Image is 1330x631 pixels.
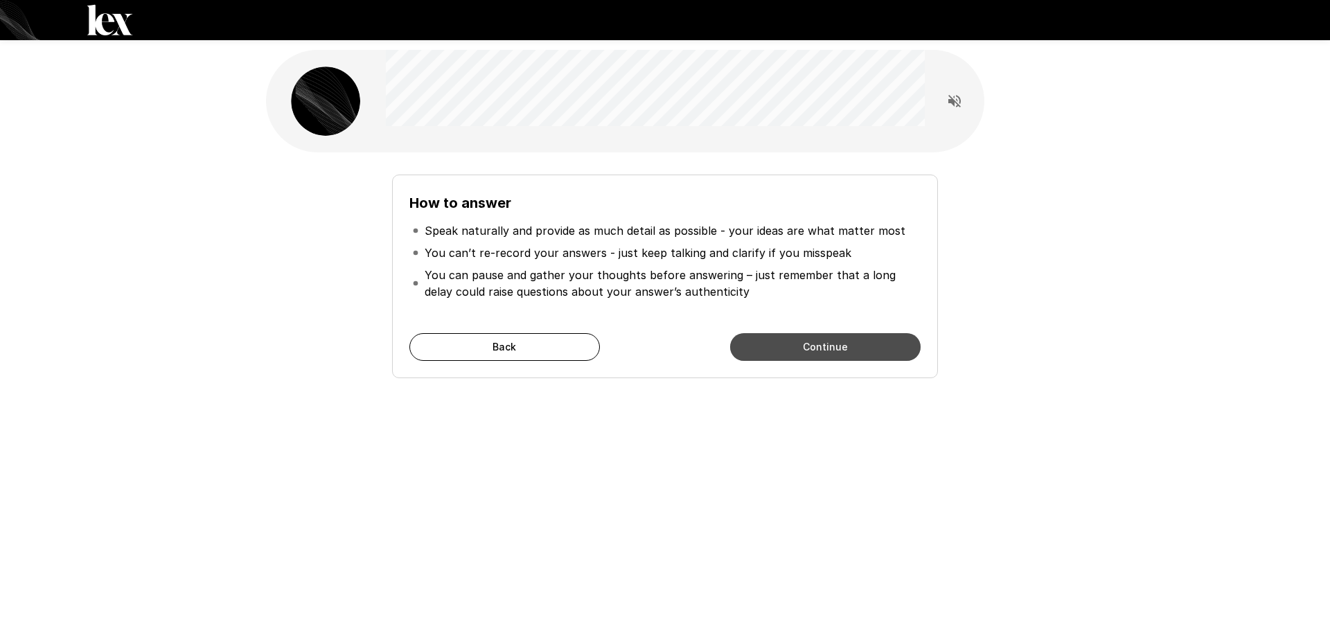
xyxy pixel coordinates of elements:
[409,195,511,211] b: How to answer
[409,333,600,361] button: Back
[425,245,851,261] p: You can’t re-record your answers - just keep talking and clarify if you misspeak
[941,87,968,115] button: Read questions aloud
[425,222,905,239] p: Speak naturally and provide as much detail as possible - your ideas are what matter most
[291,66,360,136] img: lex_avatar2.png
[730,333,921,361] button: Continue
[425,267,918,300] p: You can pause and gather your thoughts before answering – just remember that a long delay could r...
